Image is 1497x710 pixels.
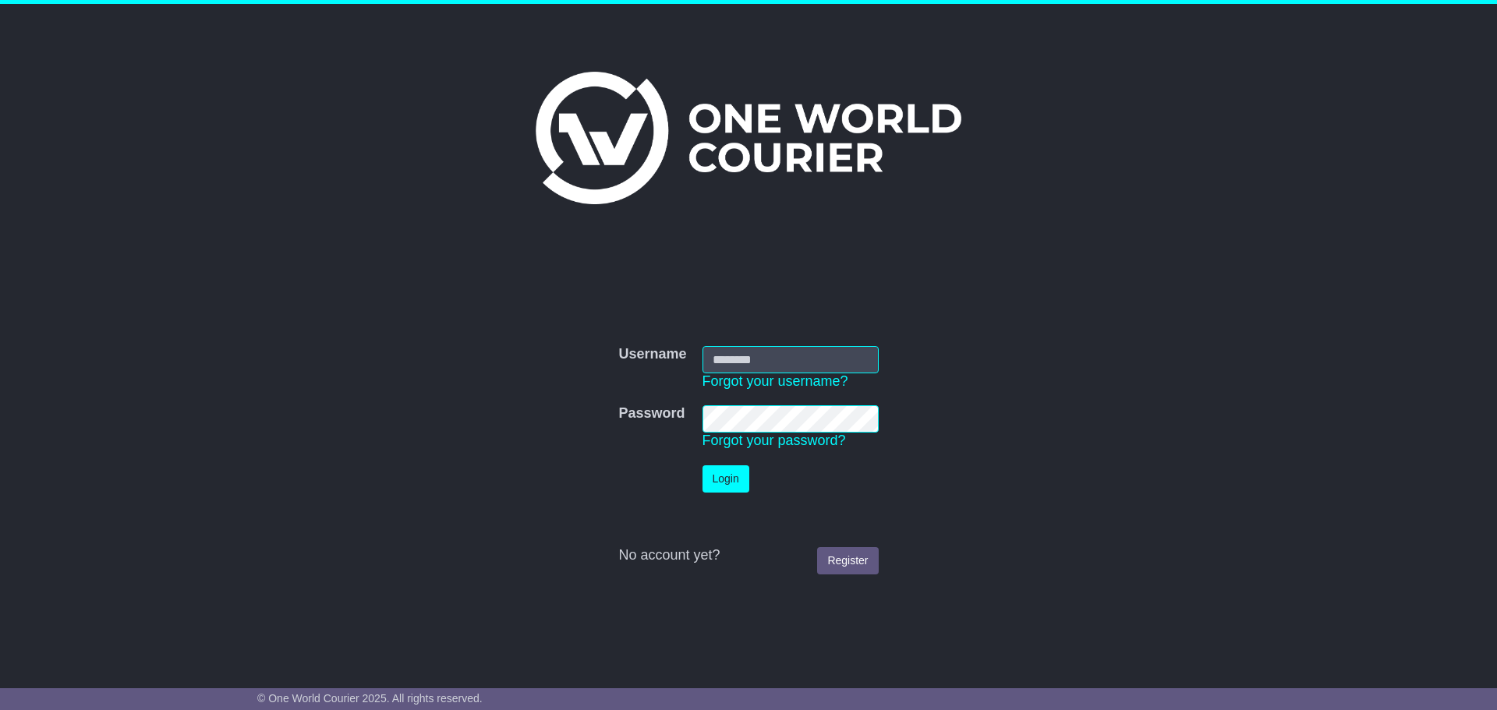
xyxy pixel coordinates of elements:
a: Forgot your password? [702,433,846,448]
label: Password [618,405,685,422]
span: © One World Courier 2025. All rights reserved. [257,692,483,705]
div: No account yet? [618,547,878,564]
label: Username [618,346,686,363]
a: Register [817,547,878,574]
img: One World [536,72,961,204]
a: Forgot your username? [702,373,848,389]
button: Login [702,465,749,493]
